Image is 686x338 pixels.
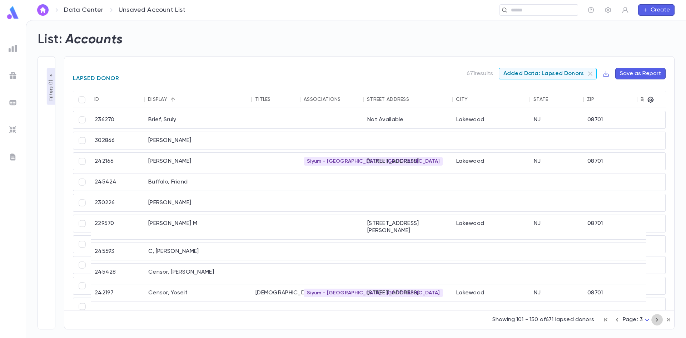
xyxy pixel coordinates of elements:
[91,194,145,211] div: 230226
[148,97,167,102] div: Display
[65,32,123,48] h2: Accounts
[47,68,55,105] button: Filters (1)
[9,126,17,134] img: imports_grey.530a8a0e642e233f2baf0ef88e8c9fcb.svg
[73,75,119,82] span: Lapsed Donor
[548,94,560,105] button: Sort
[9,98,17,107] img: batches_grey.339ca447c9d9533ef1741baa751efc33.svg
[364,284,453,302] div: [STREET_ADDRESS]
[530,215,584,239] div: NJ
[533,97,548,102] div: State
[94,97,99,102] div: ID
[468,94,479,105] button: Sort
[499,68,597,79] div: Added Data: Lapsed Donors
[364,215,453,239] div: [STREET_ADDRESS][PERSON_NAME]
[587,97,594,102] div: Zip
[91,284,145,302] div: 242197
[584,111,637,128] div: 08701
[367,97,409,102] div: Street Address
[99,94,111,105] button: Sort
[39,7,47,13] img: home_white.a664292cf8c1dea59945f0da9f25487c.svg
[145,111,252,128] div: Brief, Sruly
[271,94,282,105] button: Sort
[615,68,666,79] button: Save as Report
[530,284,584,302] div: NJ
[453,215,530,239] div: Lakewood
[453,153,530,170] div: Lakewood
[584,284,637,302] div: 08701
[9,71,17,80] img: campaigns_grey.99e729a5f7ee94e3726e6486bddda8f1.svg
[499,70,588,77] span: Added Data: Lapsed Donors
[584,215,637,239] div: 08701
[409,94,421,105] button: Sort
[145,284,252,302] div: Censor, Yoseif
[492,316,594,323] p: Showing 101 - 150 of 671 lapsed donors
[364,153,453,170] div: [STREET_ADDRESS]
[453,111,530,128] div: Lakewood
[91,132,145,149] div: 302866
[304,97,340,102] div: Associations
[584,153,637,170] div: 08701
[594,94,606,105] button: Sort
[252,284,300,302] div: [DEMOGRAPHIC_DATA]
[91,264,145,281] div: 245428
[623,314,651,325] div: Page: 3
[91,243,145,260] div: 245593
[467,70,493,77] p: 671 results
[145,264,252,281] div: Censor, [PERSON_NAME]
[145,132,252,149] div: [PERSON_NAME]
[91,215,145,239] div: 229570
[145,305,252,322] div: [PERSON_NAME]
[530,153,584,170] div: NJ
[91,305,145,322] div: 246138
[145,194,252,211] div: [PERSON_NAME]
[91,173,145,191] div: 245424
[255,97,271,102] div: Titles
[119,6,186,14] p: Unsaved Account List
[38,32,63,48] h2: List:
[9,44,17,53] img: reports_grey.c525e4749d1bce6a11f5fe2a8de1b229.svg
[64,6,103,14] a: Data Center
[48,78,55,101] p: Filters ( 1 )
[145,215,252,239] div: [PERSON_NAME] M
[167,94,179,105] button: Sort
[145,153,252,170] div: [PERSON_NAME]
[623,317,643,323] span: Page: 3
[6,6,20,20] img: logo
[91,153,145,170] div: 242166
[145,173,252,191] div: Buffalo, Friend
[456,97,468,102] div: City
[9,153,17,161] img: letters_grey.7941b92b52307dd3b8a917253454ce1c.svg
[530,111,584,128] div: NJ
[145,243,252,260] div: C, [PERSON_NAME]
[453,284,530,302] div: Lakewood
[304,158,443,164] span: Siyum - [GEOGRAPHIC_DATA] - [GEOGRAPHIC_DATA]
[91,111,145,128] div: 236270
[304,290,443,296] span: Siyum - [GEOGRAPHIC_DATA] - [GEOGRAPHIC_DATA]
[364,111,453,128] div: Not Available
[638,4,675,16] button: Create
